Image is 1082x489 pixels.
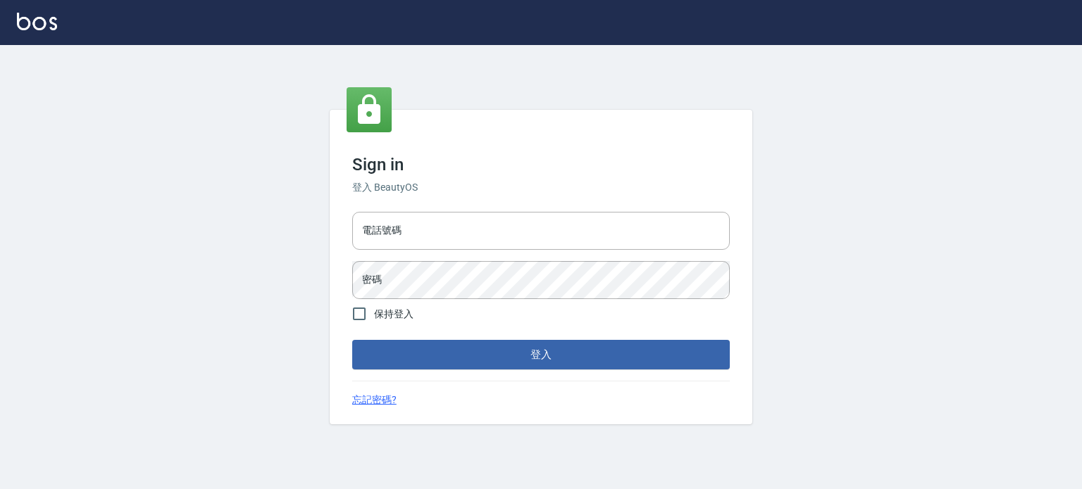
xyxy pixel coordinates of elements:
[352,340,730,369] button: 登入
[17,13,57,30] img: Logo
[352,180,730,195] h6: 登入 BeautyOS
[374,307,413,322] span: 保持登入
[352,155,730,174] h3: Sign in
[352,393,397,407] a: 忘記密碼?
